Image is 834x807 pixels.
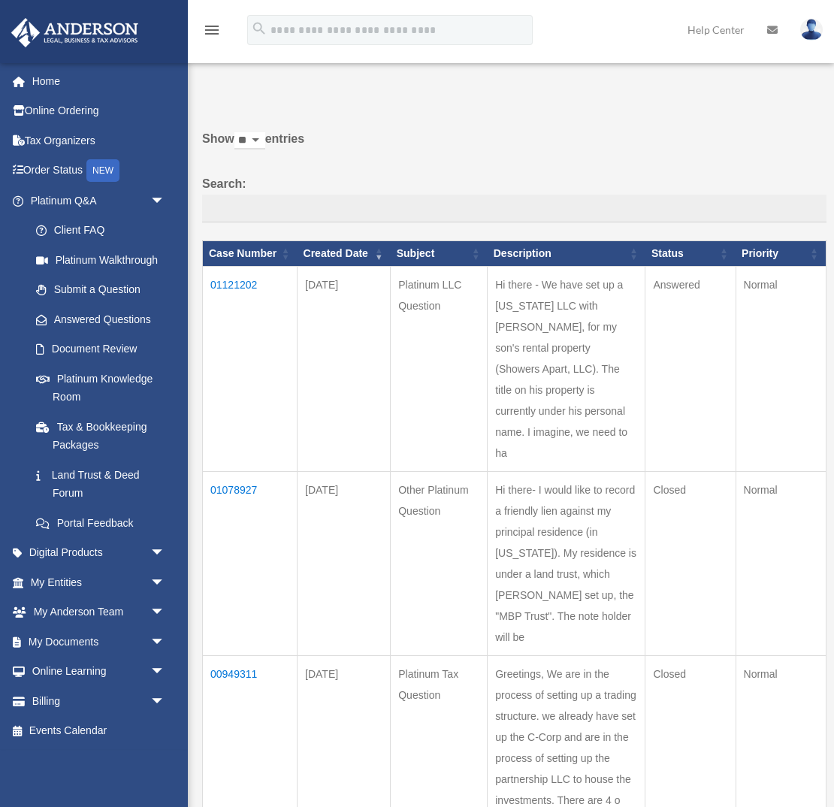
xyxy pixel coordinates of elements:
label: Search: [202,174,826,223]
td: Closed [645,472,736,656]
a: Billingarrow_drop_down [11,686,188,716]
td: 01078927 [203,472,298,656]
a: Client FAQ [21,216,180,246]
a: Answered Questions [21,304,173,334]
a: My Entitiesarrow_drop_down [11,567,188,597]
select: Showentries [234,132,265,150]
td: Normal [736,267,826,472]
a: Order StatusNEW [11,156,188,186]
th: Description: activate to sort column ascending [488,241,645,267]
span: arrow_drop_down [150,597,180,628]
a: Tax Organizers [11,125,188,156]
th: Subject: activate to sort column ascending [391,241,488,267]
a: Platinum Walkthrough [21,245,180,275]
img: Anderson Advisors Platinum Portal [7,18,143,47]
td: 01121202 [203,267,298,472]
span: arrow_drop_down [150,657,180,688]
img: User Pic [800,19,823,41]
span: arrow_drop_down [150,567,180,598]
th: Priority: activate to sort column ascending [736,241,826,267]
a: Home [11,66,188,96]
span: arrow_drop_down [150,186,180,216]
td: Hi there- I would like to record a friendly lien against my principal residence (in [US_STATE]). ... [488,472,645,656]
td: [DATE] [298,472,391,656]
a: Digital Productsarrow_drop_down [11,538,188,568]
td: Platinum LLC Question [391,267,488,472]
span: arrow_drop_down [150,627,180,657]
th: Case Number: activate to sort column ascending [203,241,298,267]
th: Status: activate to sort column ascending [645,241,736,267]
label: Show entries [202,128,826,165]
a: Online Ordering [11,96,188,126]
td: Answered [645,267,736,472]
td: [DATE] [298,267,391,472]
i: menu [203,21,221,39]
td: Other Platinum Question [391,472,488,656]
a: Document Review [21,334,180,364]
th: Created Date: activate to sort column ascending [298,241,391,267]
input: Search: [202,195,826,223]
a: Events Calendar [11,716,188,746]
div: NEW [86,159,119,182]
span: arrow_drop_down [150,686,180,717]
span: arrow_drop_down [150,538,180,569]
a: Land Trust & Deed Forum [21,460,180,508]
td: Hi there - We have set up a [US_STATE] LLC with [PERSON_NAME], for my son's rental property (Show... [488,267,645,472]
a: Platinum Knowledge Room [21,364,180,412]
a: Tax & Bookkeeping Packages [21,412,180,460]
a: menu [203,26,221,39]
a: My Documentsarrow_drop_down [11,627,188,657]
a: Portal Feedback [21,508,180,538]
a: Platinum Q&Aarrow_drop_down [11,186,180,216]
a: Online Learningarrow_drop_down [11,657,188,687]
a: My Anderson Teamarrow_drop_down [11,597,188,627]
i: search [251,20,267,37]
td: Normal [736,472,826,656]
a: Submit a Question [21,275,180,305]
